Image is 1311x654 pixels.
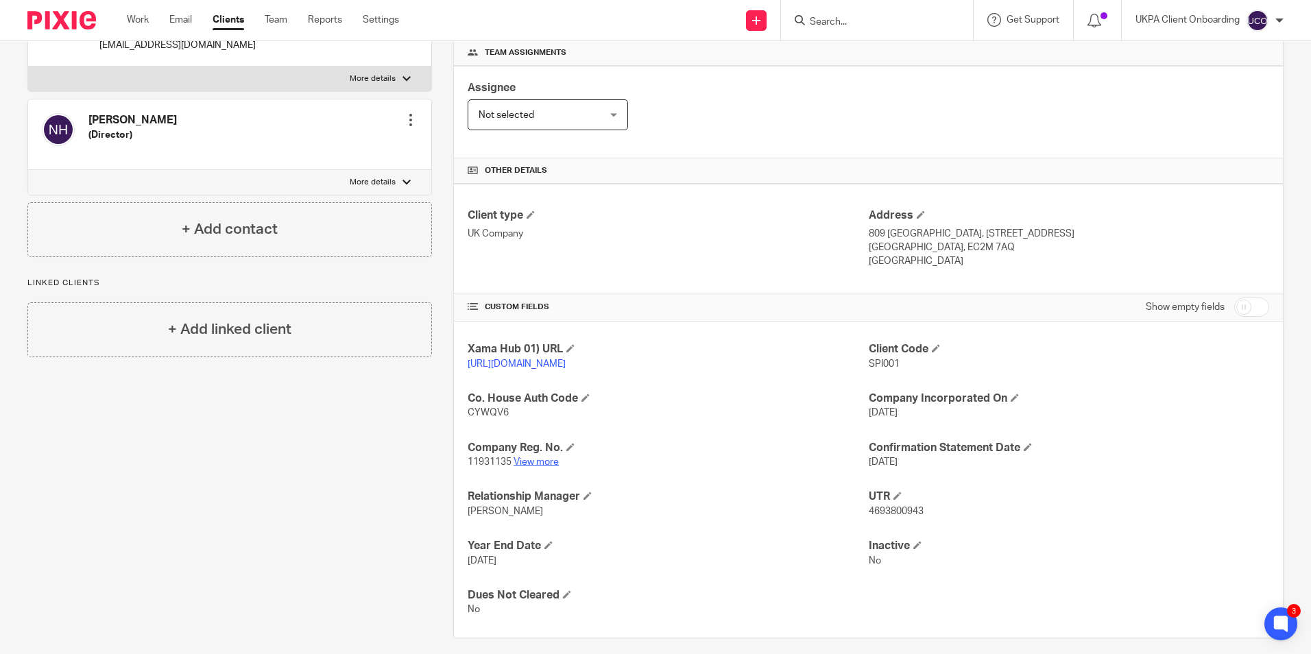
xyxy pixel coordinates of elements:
[468,556,496,566] span: [DATE]
[1007,15,1059,25] span: Get Support
[468,208,868,223] h4: Client type
[27,11,96,29] img: Pixie
[468,302,868,313] h4: CUSTOM FIELDS
[869,254,1269,268] p: [GEOGRAPHIC_DATA]
[350,73,396,84] p: More details
[468,507,543,516] span: [PERSON_NAME]
[363,13,399,27] a: Settings
[869,359,900,369] span: SPI001
[869,556,881,566] span: No
[808,16,932,29] input: Search
[468,342,868,356] h4: Xama Hub 01) URL
[169,13,192,27] a: Email
[869,441,1269,455] h4: Confirmation Statement Date
[869,391,1269,406] h4: Company Incorporated On
[42,113,75,146] img: svg%3E
[468,408,509,417] span: CYWQV6
[127,13,149,27] a: Work
[869,539,1269,553] h4: Inactive
[869,208,1269,223] h4: Address
[265,13,287,27] a: Team
[869,227,1269,241] p: 809 [GEOGRAPHIC_DATA], [STREET_ADDRESS]
[468,588,868,603] h4: Dues Not Cleared
[869,241,1269,254] p: [GEOGRAPHIC_DATA], EC2M 7AQ
[468,489,868,504] h4: Relationship Manager
[468,359,566,369] a: [URL][DOMAIN_NAME]
[88,113,177,128] h4: [PERSON_NAME]
[168,319,291,340] h4: + Add linked client
[213,13,244,27] a: Clients
[308,13,342,27] a: Reports
[514,457,559,467] a: View more
[468,539,868,553] h4: Year End Date
[869,457,898,467] span: [DATE]
[869,507,924,516] span: 4693800943
[869,408,898,417] span: [DATE]
[479,110,534,120] span: Not selected
[1146,300,1225,314] label: Show empty fields
[99,38,256,52] p: [EMAIL_ADDRESS][DOMAIN_NAME]
[869,342,1269,356] h4: Client Code
[468,82,516,93] span: Assignee
[485,165,547,176] span: Other details
[1247,10,1268,32] img: svg%3E
[1135,13,1240,27] p: UKPA Client Onboarding
[468,441,868,455] h4: Company Reg. No.
[182,219,278,240] h4: + Add contact
[485,47,566,58] span: Team assignments
[468,605,480,614] span: No
[468,227,868,241] p: UK Company
[468,391,868,406] h4: Co. House Auth Code
[350,177,396,188] p: More details
[869,489,1269,504] h4: UTR
[88,128,177,142] h5: (Director)
[468,457,512,467] span: 11931135
[27,278,432,289] p: Linked clients
[1287,604,1301,618] div: 3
